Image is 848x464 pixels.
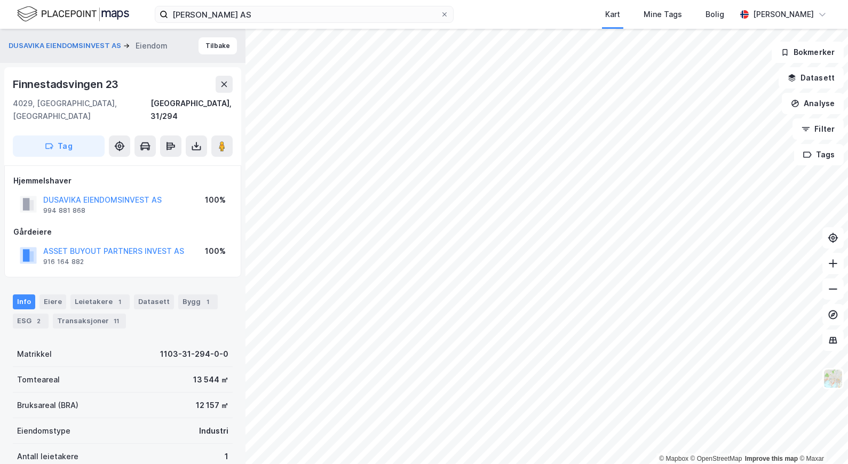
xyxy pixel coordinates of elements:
button: Tags [794,144,844,165]
div: 100% [205,245,226,258]
div: Bolig [706,8,724,21]
button: Bokmerker [772,42,844,63]
a: Improve this map [745,455,798,462]
div: Hjemmelshaver [13,174,232,187]
iframe: Chat Widget [795,413,848,464]
div: 1103-31-294-0-0 [160,348,228,361]
div: 2 [34,316,44,326]
div: Finnestadsvingen 23 [13,76,121,93]
div: 13 544 ㎡ [193,373,228,386]
div: Mine Tags [644,8,682,21]
img: Z [823,369,843,389]
div: 1 [203,297,213,307]
a: OpenStreetMap [691,455,742,462]
div: Leietakere [70,294,130,309]
div: Datasett [134,294,174,309]
button: Datasett [779,67,844,89]
input: Søk på adresse, matrikkel, gårdeiere, leietakere eller personer [168,6,440,22]
div: 994 881 868 [43,206,85,215]
div: Transaksjoner [53,314,126,329]
div: 100% [205,194,226,206]
div: Gårdeiere [13,226,232,238]
button: Tag [13,135,105,157]
div: [PERSON_NAME] [753,8,814,21]
div: Antall leietakere [17,450,78,463]
img: logo.f888ab2527a4732fd821a326f86c7f29.svg [17,5,129,23]
div: Eiendomstype [17,425,70,437]
div: 11 [111,316,122,326]
div: ESG [13,314,49,329]
div: 1 [225,450,228,463]
div: Tomteareal [17,373,60,386]
div: 4029, [GEOGRAPHIC_DATA], [GEOGRAPHIC_DATA] [13,97,150,123]
div: Info [13,294,35,309]
a: Mapbox [659,455,688,462]
div: Industri [199,425,228,437]
div: Eiere [39,294,66,309]
button: Analyse [782,93,844,114]
div: 12 157 ㎡ [196,399,228,412]
div: 1 [115,297,125,307]
button: DUSAVIKA EIENDOMSINVEST AS [9,41,123,51]
div: Bruksareal (BRA) [17,399,78,412]
div: [GEOGRAPHIC_DATA], 31/294 [150,97,233,123]
div: 916 164 882 [43,258,84,266]
div: Bygg [178,294,218,309]
div: Matrikkel [17,348,52,361]
button: Tilbake [199,37,237,54]
div: Eiendom [136,39,168,52]
div: Kart [605,8,620,21]
button: Filter [792,118,844,140]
